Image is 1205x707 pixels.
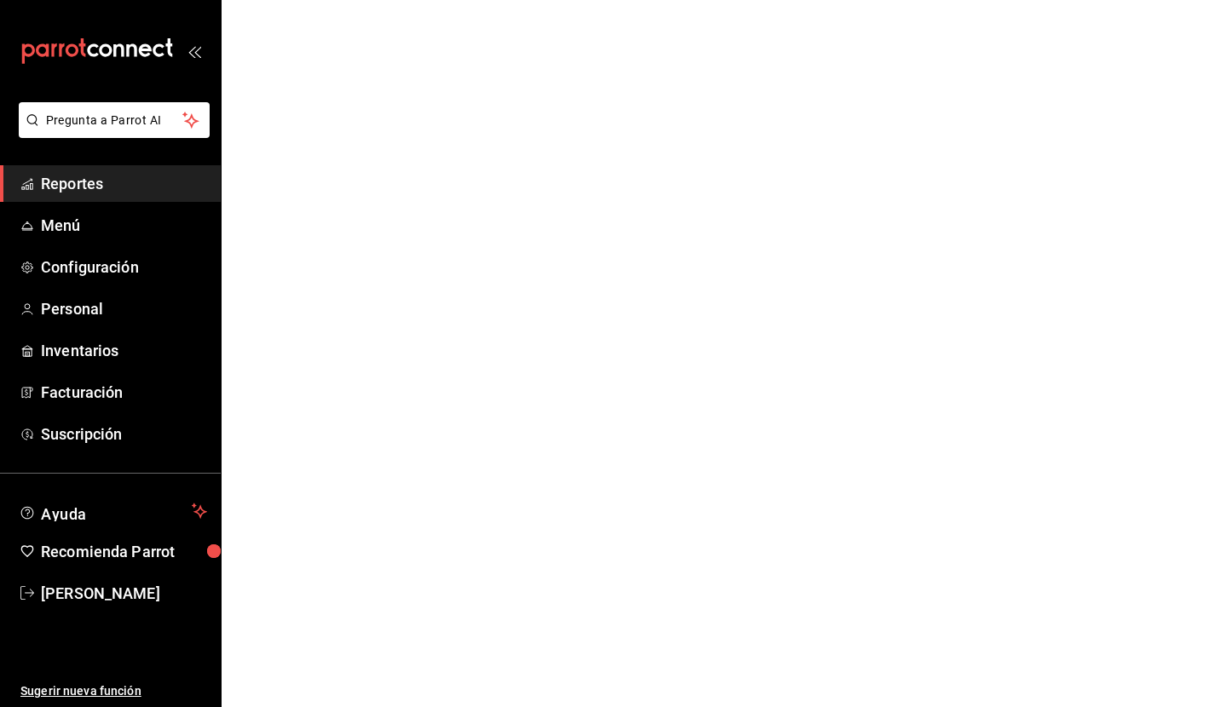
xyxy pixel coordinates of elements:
span: Configuración [41,256,207,279]
span: Reportes [41,172,207,195]
span: Facturación [41,381,207,404]
a: Pregunta a Parrot AI [12,124,210,141]
span: Recomienda Parrot [41,540,207,563]
span: Sugerir nueva función [20,682,207,700]
span: Inventarios [41,339,207,362]
span: Personal [41,297,207,320]
span: Menú [41,214,207,237]
span: Suscripción [41,422,207,445]
button: open_drawer_menu [187,44,201,58]
span: [PERSON_NAME] [41,582,207,605]
button: Pregunta a Parrot AI [19,102,210,138]
span: Pregunta a Parrot AI [46,112,183,129]
span: Ayuda [41,501,185,521]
